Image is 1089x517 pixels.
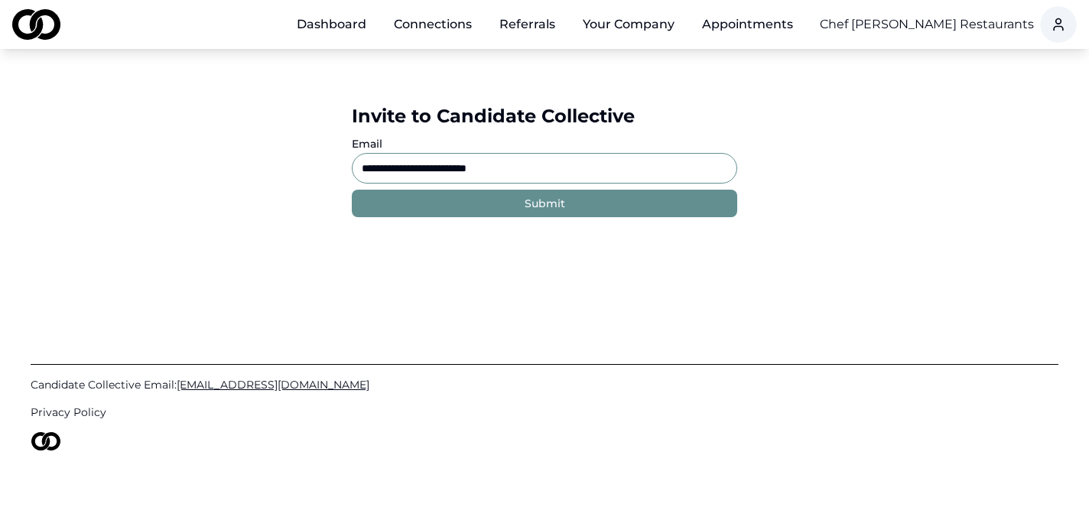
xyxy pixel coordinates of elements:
button: Your Company [571,9,687,40]
div: Invite to Candidate Collective [352,104,737,128]
button: Chef [PERSON_NAME] Restaurants [820,15,1034,34]
a: Appointments [690,9,805,40]
a: Privacy Policy [31,405,1058,420]
a: Candidate Collective Email:[EMAIL_ADDRESS][DOMAIN_NAME] [31,377,1058,392]
button: Submit [352,190,737,217]
span: [EMAIL_ADDRESS][DOMAIN_NAME] [177,378,369,392]
img: logo [12,9,60,40]
nav: Main [284,9,805,40]
a: Dashboard [284,9,379,40]
div: Submit [525,196,565,211]
label: Email [352,137,382,151]
a: Referrals [487,9,567,40]
img: logo [31,432,61,450]
a: Connections [382,9,484,40]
